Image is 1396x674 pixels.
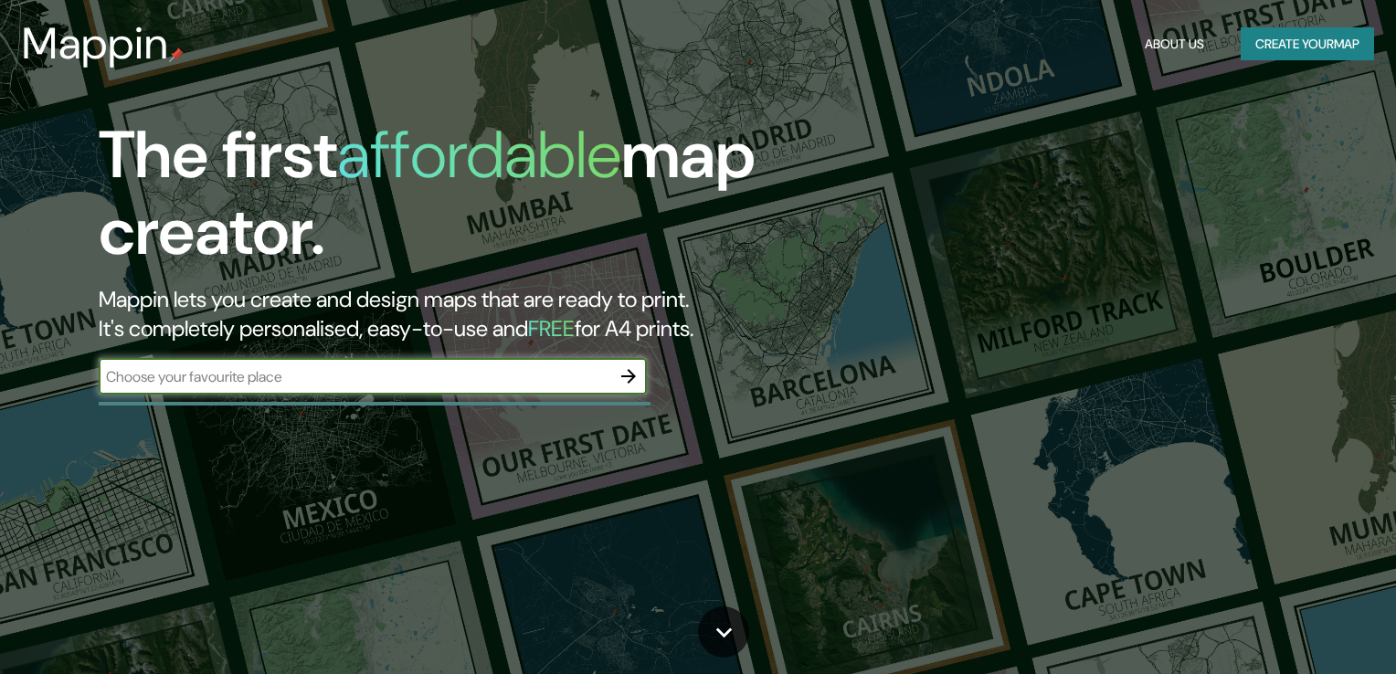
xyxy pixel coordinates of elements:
h1: affordable [337,112,621,197]
button: Create yourmap [1241,27,1374,61]
h3: Mappin [22,18,169,69]
input: Choose your favourite place [99,366,610,387]
h2: Mappin lets you create and design maps that are ready to print. It's completely personalised, eas... [99,285,797,343]
button: About Us [1137,27,1211,61]
h1: The first map creator. [99,117,797,285]
h5: FREE [528,314,575,342]
img: mappin-pin [169,47,184,62]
